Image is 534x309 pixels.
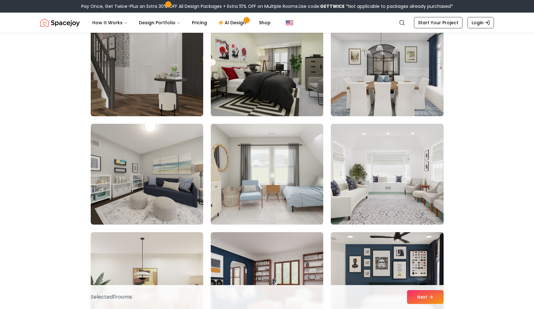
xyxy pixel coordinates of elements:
[91,124,203,225] img: Room room-91
[345,3,453,9] span: *Not applicable to packages already purchased*
[134,16,186,29] button: Design Portfolio
[87,16,133,29] button: How It Works
[81,3,453,9] div: Pay Once, Get Twice-Plus an Extra 30% OFF All Design Packages + Extra 10% OFF on Multiple Rooms.
[187,16,212,29] a: Pricing
[40,16,80,29] a: Spacejoy
[87,16,276,29] nav: Main
[331,15,443,116] img: Room room-90
[407,290,444,304] button: Next
[320,3,345,9] b: GETTWICE
[286,19,293,26] img: United States
[328,121,446,227] img: Room room-93
[213,16,253,29] a: AI Design
[91,293,132,301] p: Selected 11 room s
[254,16,276,29] a: Shop
[91,15,203,116] img: Room room-88
[414,17,462,28] a: Start Your Project
[211,15,323,116] img: Room room-89
[211,124,323,225] img: Room room-92
[468,17,494,28] a: Login
[40,16,80,29] img: Spacejoy Logo
[40,13,494,33] nav: Global
[299,3,345,9] span: Use code:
